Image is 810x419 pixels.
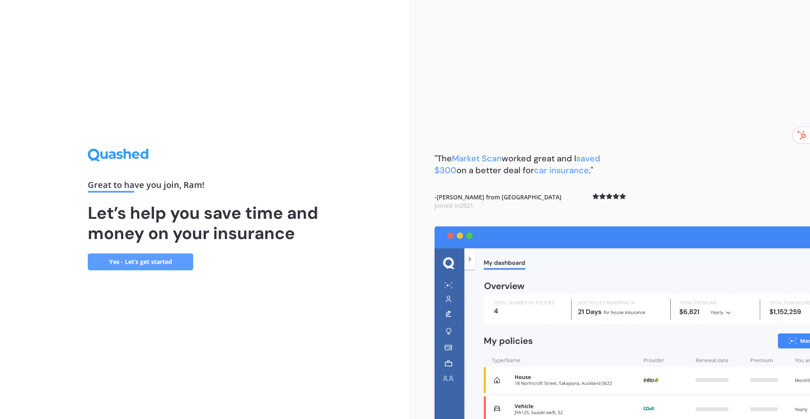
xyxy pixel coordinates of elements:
h1: Let’s help you save time and money on your insurance [88,203,321,243]
span: saved $300 [435,153,600,176]
span: Joined in 2021 [435,201,473,209]
b: - [PERSON_NAME] from [GEOGRAPHIC_DATA] [435,193,562,209]
a: Yes - Let’s get started [88,253,193,270]
span: Market Scan [452,153,502,164]
span: car insurance [534,165,589,176]
img: dashboard.webp [435,226,810,419]
b: "The worked great and I on a better deal for ." [435,153,600,176]
div: Great to have you join , Ram ! [88,181,321,193]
